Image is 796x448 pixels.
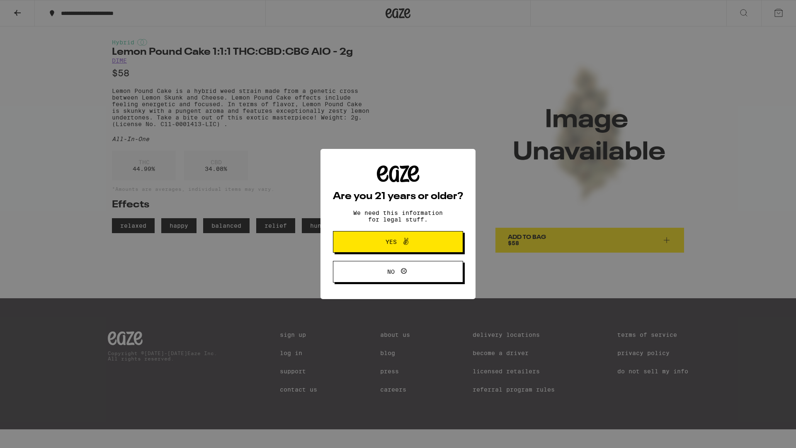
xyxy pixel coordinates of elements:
h2: Are you 21 years or older? [333,192,463,202]
button: No [333,261,463,282]
span: No [387,269,395,275]
span: Yes [386,239,397,245]
p: We need this information for legal stuff. [346,209,450,223]
button: Yes [333,231,463,253]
